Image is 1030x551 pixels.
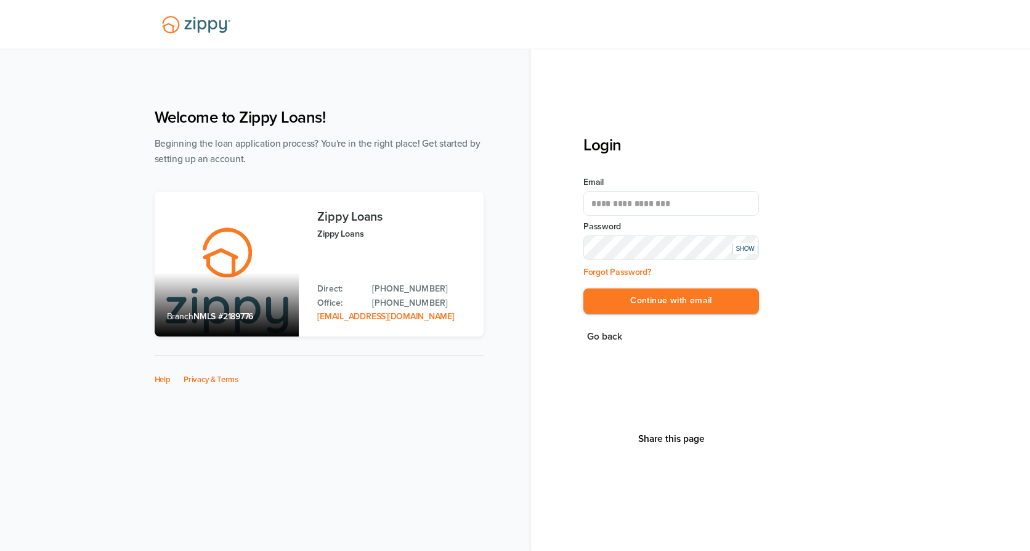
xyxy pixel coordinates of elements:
p: Office: [317,296,360,310]
span: Beginning the loan application process? You're in the right place! Get started by setting up an a... [155,138,481,165]
input: Input Password [583,235,759,260]
button: Go back [583,329,626,345]
p: Direct: [317,282,360,296]
a: Help [155,375,171,385]
button: Share This Page [635,433,708,445]
a: Forgot Password? [583,267,651,277]
h3: Zippy Loans [317,210,471,224]
h3: Login [583,136,759,155]
label: Password [583,221,759,233]
span: NMLS #2189776 [193,311,253,322]
p: Zippy Loans [317,227,471,241]
label: Email [583,176,759,189]
span: Branch [167,311,194,322]
h1: Welcome to Zippy Loans! [155,108,484,127]
img: Lender Logo [155,10,238,39]
input: Email Address [583,191,759,216]
div: SHOW [732,243,757,254]
a: Direct Phone: 512-975-2947 [372,282,471,296]
a: Email Address: zippyguide@zippymh.com [317,311,454,322]
a: Office Phone: 512-975-2947 [372,296,471,310]
a: Privacy & Terms [184,375,238,385]
button: Continue with email [583,288,759,314]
